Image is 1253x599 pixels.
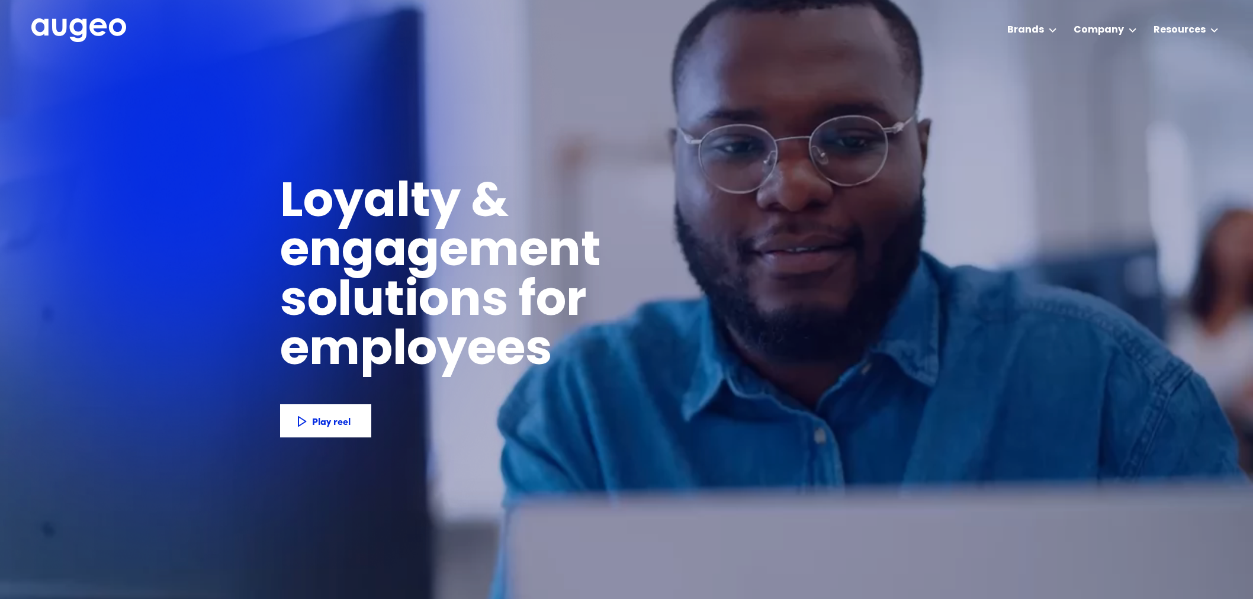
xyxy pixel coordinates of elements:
[280,404,371,437] a: Play reel
[1007,23,1044,37] div: Brands
[1154,23,1206,37] div: Resources
[1074,23,1124,37] div: Company
[280,327,573,376] h1: employees
[280,179,792,327] h1: Loyalty & engagement solutions for
[31,18,126,43] img: Augeo's full logo in white.
[31,18,126,43] a: home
